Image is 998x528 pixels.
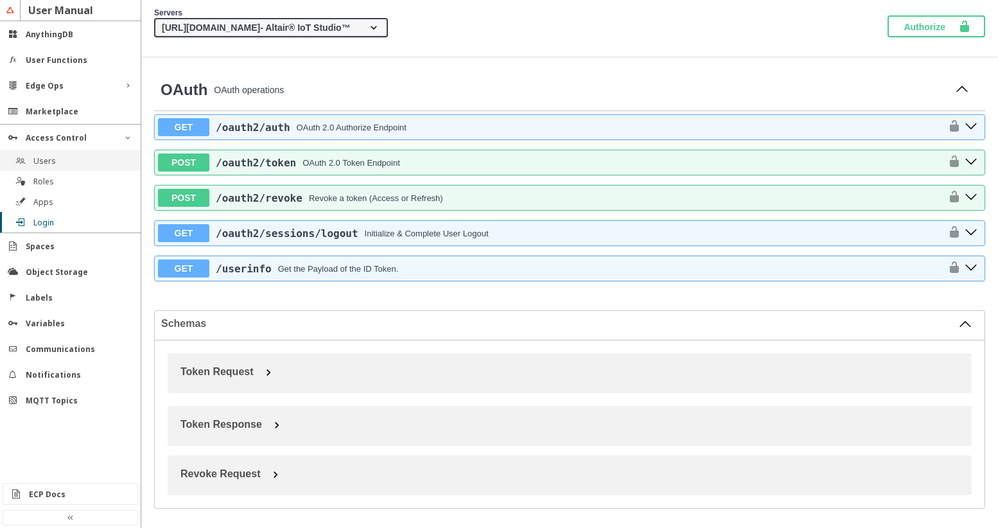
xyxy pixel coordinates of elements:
[941,225,961,241] button: authorization button unlocked
[216,227,358,240] span: /oauth2 /sessions /logout
[216,121,290,134] a: /oauth2/auth
[216,121,290,134] span: /oauth2 /auth
[174,360,978,384] button: Token Request
[309,193,443,203] div: Revoke a token (Access or Refresh)
[365,229,489,238] div: Initialize & Complete User Logout
[216,263,272,275] a: /userinfo
[180,419,262,430] span: Token Response
[961,119,981,136] button: get ​/oauth2​/auth
[278,264,399,274] div: Get the Payload of the ID Token.
[297,123,407,132] div: OAuth 2.0 Authorize Endpoint
[174,412,978,437] button: Token Response
[161,317,972,330] button: Schemas
[941,261,961,276] button: authorization button unlocked
[158,118,941,136] button: GET/oauth2/authOAuth 2.0 Authorize Endpoint
[158,118,209,136] span: GET
[214,85,945,95] p: OAuth operations
[216,227,358,240] a: /oauth2/sessions/logout
[158,154,941,172] button: POST/oauth2/tokenOAuth 2.0 Token Endpoint
[216,192,302,204] a: /oauth2/revoke
[216,157,296,169] span: /oauth2 /token
[302,158,400,168] div: OAuth 2.0 Token Endpoint
[158,260,209,277] span: GET
[161,318,959,330] span: Schemas
[158,189,209,207] span: POST
[158,189,941,207] button: POST/oauth2/revokeRevoke a token (Access or Refresh)
[158,224,209,242] span: GET
[952,80,972,100] button: Collapse operation
[961,154,981,171] button: post ​/oauth2​/token
[941,119,961,135] button: authorization button unlocked
[941,190,961,206] button: authorization button unlocked
[961,260,981,277] button: get ​/userinfo
[158,154,209,172] span: POST
[180,468,261,479] span: Revoke Request
[216,192,302,204] span: /oauth2 /revoke
[161,81,207,99] a: OAuth
[180,366,254,377] span: Token Request
[154,8,182,17] span: Servers
[941,155,961,170] button: authorization button unlocked
[888,15,985,37] button: Authorize
[158,224,941,242] button: GET/oauth2/sessions/logoutInitialize & Complete User Logout
[158,260,941,277] button: GET/userinfoGet the Payload of the ID Token.
[961,225,981,242] button: get ​/oauth2​/sessions​/logout
[216,157,296,169] a: /oauth2/token
[174,462,978,486] button: Revoke Request
[961,189,981,206] button: post ​/oauth2​/revoke
[904,20,958,33] span: Authorize
[161,81,207,98] span: OAuth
